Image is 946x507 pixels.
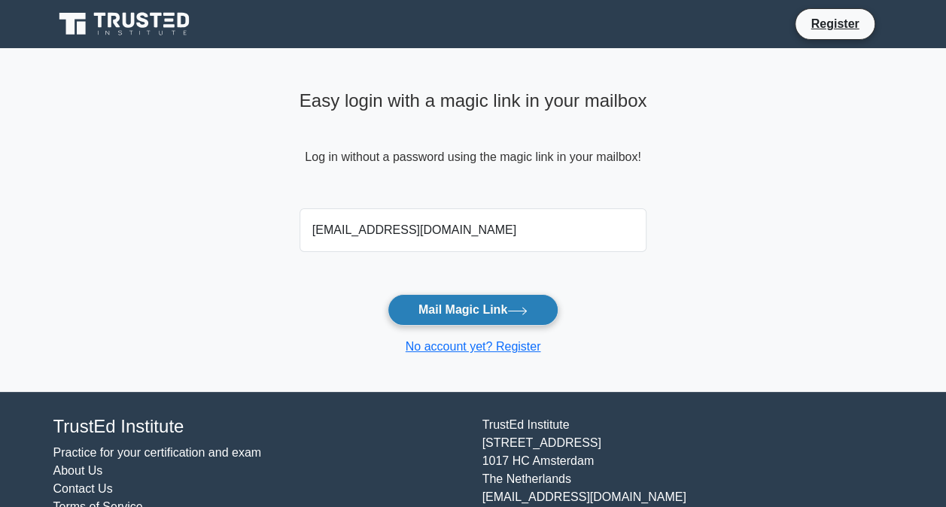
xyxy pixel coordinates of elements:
a: Register [802,14,868,33]
a: Practice for your certification and exam [53,446,262,459]
a: About Us [53,464,103,477]
h4: Easy login with a magic link in your mailbox [300,90,647,112]
a: No account yet? Register [406,340,541,353]
a: Contact Us [53,482,113,495]
button: Mail Magic Link [388,294,558,326]
input: Email [300,208,647,252]
div: Log in without a password using the magic link in your mailbox! [300,84,647,202]
h4: TrustEd Institute [53,416,464,438]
